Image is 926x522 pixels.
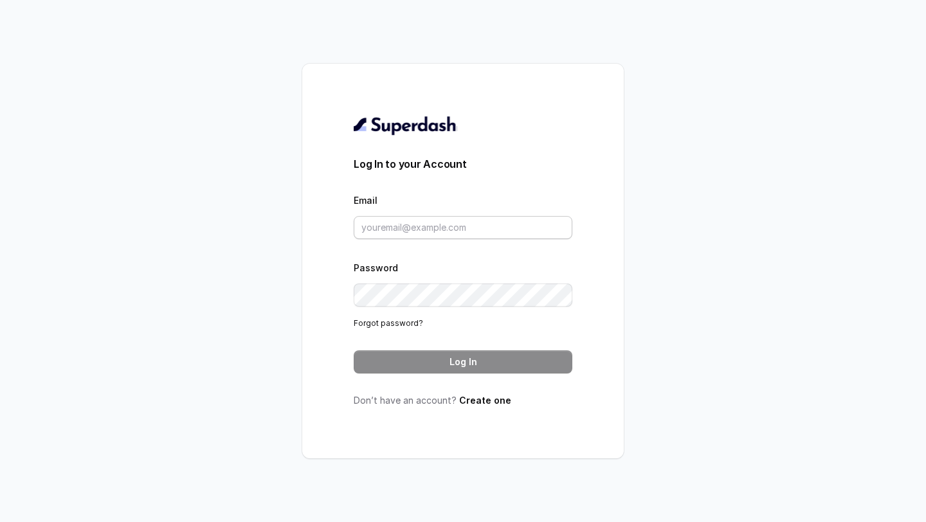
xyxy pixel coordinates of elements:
button: Log In [354,350,572,373]
img: light.svg [354,115,457,136]
label: Password [354,262,398,273]
a: Forgot password? [354,318,423,328]
input: youremail@example.com [354,216,572,239]
p: Don’t have an account? [354,394,572,407]
h3: Log In to your Account [354,156,572,172]
label: Email [354,195,377,206]
a: Create one [459,395,511,406]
